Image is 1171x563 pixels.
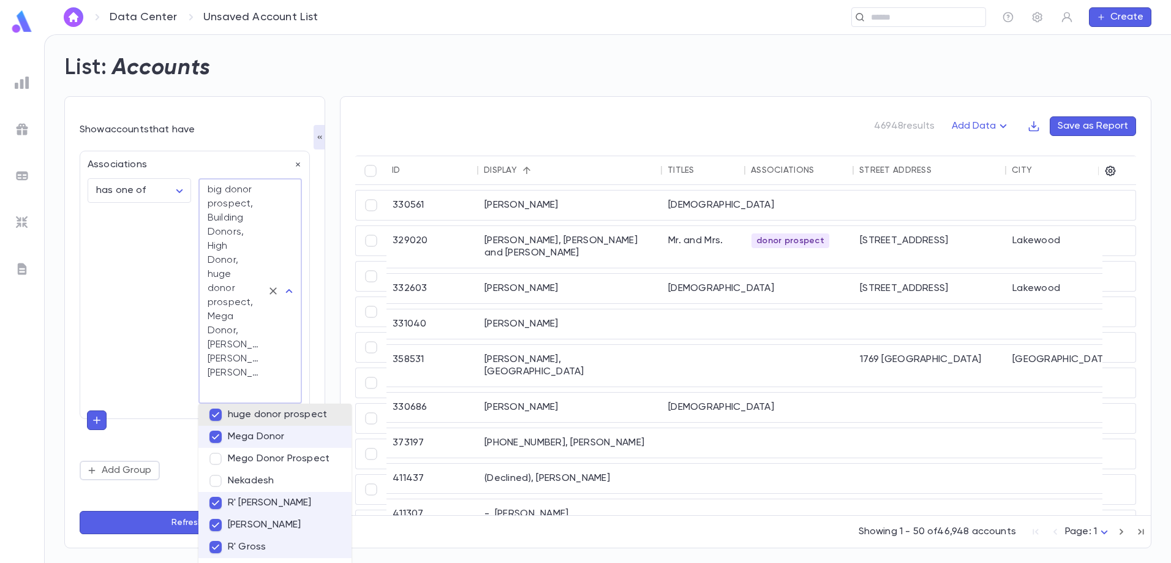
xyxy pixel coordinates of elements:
li: [PERSON_NAME] [198,514,352,536]
div: Show accounts that have [80,124,310,136]
img: home_white.a664292cf8c1dea59945f0da9f25487c.svg [66,12,81,22]
div: Page: 1 [1065,523,1112,542]
li: Nekadesh [198,470,352,492]
div: 330561 [386,191,478,220]
button: Sort [932,161,951,180]
div: Associations [751,165,814,175]
li: R' Gross [198,536,352,558]
button: Add Group [80,461,160,480]
button: Create [1089,7,1151,27]
div: 331040 [386,309,478,339]
div: big donor prospect, Building Donors, High Donor, huge donor prospect, Mega Donor, [PERSON_NAME], ... [208,183,260,380]
div: has one of [88,179,191,203]
h2: Accounts [112,55,211,81]
div: [PERSON_NAME], [PERSON_NAME] and [PERSON_NAME] [478,226,662,268]
p: Unsaved Account List [203,10,318,24]
img: letters_grey.7941b92b52307dd3b8a917253454ce1c.svg [15,262,29,276]
a: Data Center [110,10,177,24]
div: 358531 [386,345,478,387]
div: 1769 [GEOGRAPHIC_DATA] [854,345,1006,387]
li: huge donor prospect [198,404,352,426]
img: batches_grey.339ca447c9d9533ef1741baa751efc33.svg [15,168,29,183]
button: Clear [265,282,282,300]
div: [PERSON_NAME] [478,309,662,339]
div: [PERSON_NAME] [478,274,662,303]
li: Mega Donor [198,426,352,448]
span: donor prospect [751,236,829,246]
button: Sort [695,161,714,180]
div: Street Address [859,165,932,175]
div: 411307 [386,499,478,529]
div: [DEMOGRAPHIC_DATA] [662,191,745,220]
div: 330686 [386,393,478,422]
div: -, [PERSON_NAME] [478,499,662,529]
img: logo [10,10,34,34]
div: [PHONE_NUMBER], [PERSON_NAME] [478,428,662,458]
h2: List: [64,55,107,81]
div: Lakewood [1006,226,1139,268]
span: Page: 1 [1065,527,1097,537]
span: has one of [96,186,146,195]
div: [PERSON_NAME], [GEOGRAPHIC_DATA] [478,345,662,387]
img: imports_grey.530a8a0e642e233f2baf0ef88e8c9fcb.svg [15,215,29,230]
div: [DEMOGRAPHIC_DATA] [662,393,745,422]
button: Add Data [944,116,1018,136]
div: 329020 [386,226,478,268]
div: ID [392,165,401,175]
div: Mr. and Mrs. [662,226,745,268]
div: [PERSON_NAME] [478,191,662,220]
div: Titles [668,165,695,175]
div: [GEOGRAPHIC_DATA] [1006,345,1139,387]
button: Close [281,282,298,300]
div: [DEMOGRAPHIC_DATA] [662,274,745,303]
div: (Declined), [PERSON_NAME] [478,464,662,493]
div: [STREET_ADDRESS] [854,274,1006,303]
button: Sort [517,161,537,180]
button: Refresh List [80,511,310,534]
li: R' [PERSON_NAME] [198,492,352,514]
div: 411437 [386,464,478,493]
div: [STREET_ADDRESS] [854,226,1006,268]
img: campaigns_grey.99e729a5f7ee94e3726e6486bddda8f1.svg [15,122,29,137]
div: Associations [80,151,302,171]
button: Save as Report [1050,116,1136,136]
button: Sort [1032,161,1052,180]
div: City [1012,165,1032,175]
div: 332603 [386,274,478,303]
p: 46948 results [874,120,935,132]
li: Mego Donor Prospect [198,448,352,470]
p: Showing 1 - 50 of 46,948 accounts [859,526,1016,538]
img: reports_grey.c525e4749d1bce6a11f5fe2a8de1b229.svg [15,75,29,90]
div: [PERSON_NAME] [478,393,662,422]
div: Display [484,165,517,175]
button: Sort [401,161,420,180]
div: Lakewood [1006,274,1139,303]
div: 373197 [386,428,478,458]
